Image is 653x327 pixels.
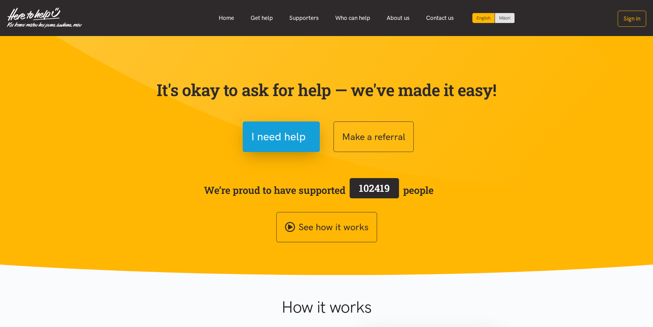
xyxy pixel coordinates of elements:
[155,80,498,100] p: It's okay to ask for help — we've made it easy!
[243,121,320,152] button: I need help
[204,177,434,203] span: We’re proud to have supported people
[378,11,418,25] a: About us
[495,13,515,23] a: Switch to Te Reo Māori
[242,11,281,25] a: Get help
[359,182,390,195] span: 102419
[418,11,462,25] a: Contact us
[210,11,242,25] a: Home
[334,121,414,152] button: Make a referral
[215,297,438,317] h1: How it works
[472,13,515,23] div: Language toggle
[346,177,403,203] a: 102419
[472,13,495,23] div: Current language
[276,212,377,243] a: See how it works
[618,11,646,27] button: Sign in
[251,128,306,145] span: I need help
[281,11,327,25] a: Supporters
[7,8,82,28] img: Home
[327,11,378,25] a: Who can help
